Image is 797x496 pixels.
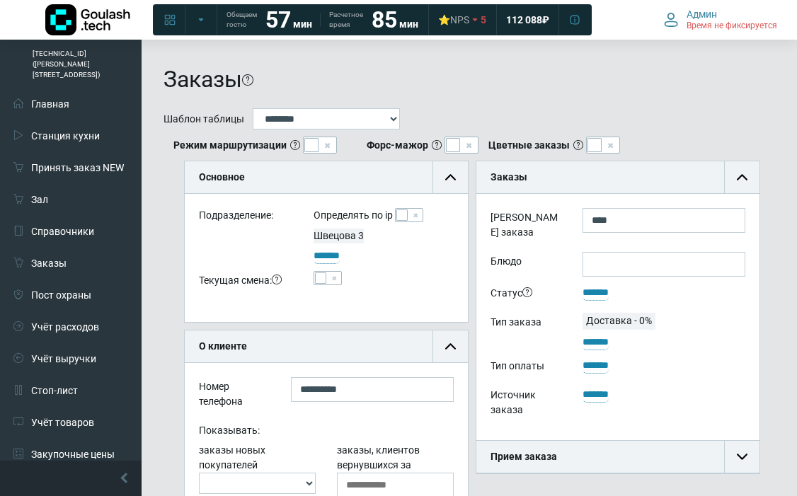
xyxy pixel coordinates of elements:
div: Показывать: [188,421,464,443]
img: collapse [737,172,747,183]
span: 5 [481,13,486,26]
label: Блюдо [480,252,572,277]
div: Статус [480,284,572,306]
b: Цветные заказы [488,138,570,153]
img: collapse [445,172,456,183]
label: Шаблон таблицы [164,112,244,127]
b: Форс-мажор [367,138,428,153]
span: NPS [450,14,469,25]
h1: Заказы [164,66,242,93]
div: Текущая смена: [188,271,303,293]
span: 112 088 [506,13,542,26]
a: Обещаем гостю 57 мин Расчетное время 85 мин [218,7,427,33]
div: Тип заказа [480,313,572,350]
a: 112 088 ₽ [498,7,558,33]
span: Админ [687,8,717,21]
img: collapse [737,451,747,462]
strong: 85 [372,6,397,33]
b: Режим маршрутизации [173,138,287,153]
div: Источник заказа [480,386,572,422]
span: мин [399,18,418,30]
span: Расчетное время [329,10,363,30]
b: О клиенте [199,340,247,352]
span: Обещаем гостю [227,10,257,30]
b: Заказы [491,171,527,183]
label: Определять по ip [314,208,393,223]
div: ⭐ [438,13,469,26]
b: Прием заказа [491,451,557,462]
span: Швецова 3 [314,230,364,241]
img: collapse [445,341,456,352]
span: Время не фиксируется [687,21,777,32]
span: ₽ [542,13,549,26]
label: [PERSON_NAME] заказа [480,208,572,245]
span: мин [293,18,312,30]
div: Номер телефона [188,377,280,414]
b: Основное [199,171,245,183]
button: Админ Время не фиксируется [655,5,786,35]
div: Тип оплаты [480,357,572,379]
a: ⭐NPS 5 [430,7,495,33]
strong: 57 [265,6,291,33]
img: Логотип компании Goulash.tech [45,4,130,35]
div: Подразделение: [188,208,303,229]
span: Доставка - 0% [583,315,655,326]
